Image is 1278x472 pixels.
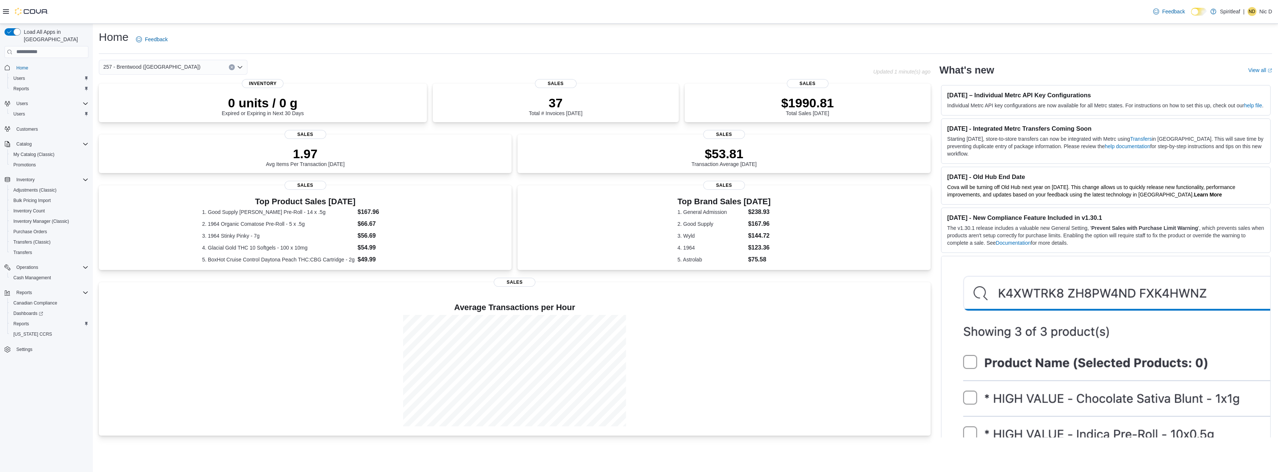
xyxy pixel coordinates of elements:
a: Customers [13,125,41,134]
span: Catalog [16,141,32,147]
span: Inventory Count [10,206,88,215]
h4: Average Transactions per Hour [105,303,925,312]
span: Customers [13,124,88,134]
div: Total Sales [DATE] [781,95,834,116]
h2: What's new [940,64,994,76]
button: Transfers (Classic) [7,237,91,247]
button: Adjustments (Classic) [7,185,91,195]
a: Users [10,74,28,83]
dd: $144.72 [748,231,771,240]
span: Reports [16,290,32,296]
span: Feedback [1162,8,1185,15]
span: Promotions [10,160,88,169]
span: Transfers [10,248,88,257]
span: Home [13,63,88,72]
a: Transfers (Classic) [10,238,53,247]
button: Inventory [13,175,38,184]
span: [US_STATE] CCRS [13,331,52,337]
span: Home [16,65,28,71]
p: 1.97 [266,146,345,161]
span: Users [10,74,88,83]
div: Nic D [1248,7,1256,16]
h1: Home [99,30,129,45]
button: Reports [7,319,91,329]
a: Purchase Orders [10,227,50,236]
div: Avg Items Per Transaction [DATE] [266,146,345,167]
a: Cash Management [10,273,54,282]
button: Inventory Count [7,206,91,216]
dt: 3. 1964 Stinky Pinky - 7g [202,232,355,240]
span: 257 - Brentwood ([GEOGRAPHIC_DATA]) [103,62,201,71]
h3: Top Brand Sales [DATE] [678,197,771,206]
a: [US_STATE] CCRS [10,330,55,339]
button: Reports [13,288,35,297]
button: Promotions [7,160,91,170]
a: Dashboards [7,308,91,319]
span: Sales [535,79,577,88]
a: help documentation [1105,143,1150,149]
p: 37 [529,95,582,110]
dt: 5. BoxHot Cruise Control Daytona Peach THC:CBG Cartridge - 2g [202,256,355,263]
span: ND [1249,7,1255,16]
a: Reports [10,84,32,93]
h3: [DATE] - Integrated Metrc Transfers Coming Soon [947,125,1264,132]
dd: $49.99 [358,255,409,264]
a: Canadian Compliance [10,299,60,307]
a: Users [10,110,28,118]
span: Settings [16,346,32,352]
span: Reports [10,84,88,93]
dt: 1. General Admission [678,208,745,216]
button: Inventory Manager (Classic) [7,216,91,227]
span: Adjustments (Classic) [10,186,88,195]
div: Total # Invoices [DATE] [529,95,582,116]
dd: $167.96 [748,219,771,228]
button: Users [13,99,31,108]
span: Reports [13,321,29,327]
span: Bulk Pricing Import [10,196,88,205]
button: Users [7,109,91,119]
span: Users [13,75,25,81]
button: Canadian Compliance [7,298,91,308]
span: Dashboards [10,309,88,318]
a: Settings [13,345,35,354]
a: help file [1244,102,1262,108]
a: My Catalog (Classic) [10,150,58,159]
h3: [DATE] – Individual Metrc API Key Configurations [947,91,1264,99]
span: Transfers (Classic) [13,239,51,245]
dd: $54.99 [358,243,409,252]
a: Learn More [1194,192,1222,198]
p: 0 units / 0 g [222,95,304,110]
span: Inventory Count [13,208,45,214]
span: Promotions [13,162,36,168]
button: Reports [7,84,91,94]
a: View allExternal link [1248,67,1272,73]
span: Feedback [145,36,168,43]
span: Sales [285,181,326,190]
span: Cash Management [10,273,88,282]
span: Canadian Compliance [10,299,88,307]
span: Washington CCRS [10,330,88,339]
a: Reports [10,319,32,328]
dd: $75.58 [748,255,771,264]
a: Inventory Manager (Classic) [10,217,72,226]
button: Operations [13,263,41,272]
span: Sales [787,79,828,88]
p: Starting [DATE], store-to-store transfers can now be integrated with Metrc using in [GEOGRAPHIC_D... [947,135,1264,157]
p: Updated 1 minute(s) ago [873,69,930,75]
span: Inventory [16,177,35,183]
span: Users [10,110,88,118]
a: Transfers [1130,136,1152,142]
span: Customers [16,126,38,132]
button: Catalog [1,139,91,149]
button: My Catalog (Classic) [7,149,91,160]
a: Feedback [133,32,171,47]
dt: 5. Astrolab [678,256,745,263]
p: | [1243,7,1245,16]
svg: External link [1268,68,1272,73]
span: Transfers [13,250,32,255]
span: Settings [13,345,88,354]
a: Bulk Pricing Import [10,196,54,205]
button: Bulk Pricing Import [7,195,91,206]
a: Home [13,64,31,72]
